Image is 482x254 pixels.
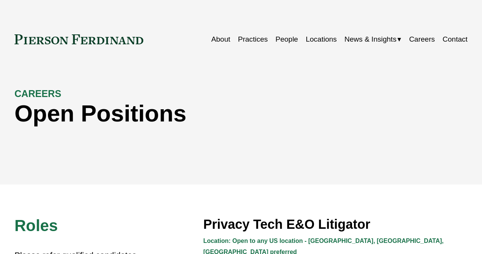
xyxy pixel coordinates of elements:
[211,32,231,47] a: About
[344,32,401,47] a: folder dropdown
[306,32,336,47] a: Locations
[409,32,435,47] a: Careers
[14,88,61,99] strong: CAREERS
[275,32,298,47] a: People
[14,100,354,127] h1: Open Positions
[344,33,396,46] span: News & Insights
[443,32,468,47] a: Contact
[14,217,58,235] span: Roles
[238,32,268,47] a: Practices
[203,216,468,232] h3: Privacy Tech E&O Litigator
